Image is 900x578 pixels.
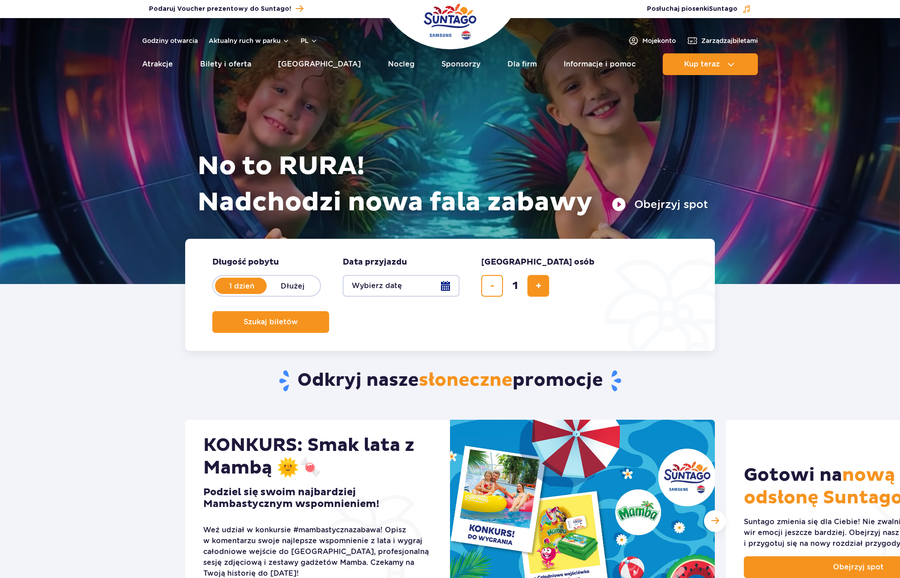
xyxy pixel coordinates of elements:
[507,53,537,75] a: Dla firm
[343,257,407,268] span: Data przyjazdu
[527,275,549,297] button: dodaj bilet
[216,276,268,295] label: 1 dzień
[203,487,432,510] h3: Podziel się swoim najbardziej Mambastycznym wspomnieniem!
[833,562,884,573] span: Obejrzyj spot
[185,239,715,351] form: Planowanie wizyty w Park of Poland
[647,5,737,14] span: Posłuchaj piosenki
[647,5,751,14] button: Posłuchaj piosenkiSuntago
[701,36,758,45] span: Zarządzaj biletami
[212,257,279,268] span: Długość pobytu
[628,35,676,46] a: Mojekonto
[388,53,415,75] a: Nocleg
[142,36,198,45] a: Godziny otwarcia
[481,257,594,268] span: [GEOGRAPHIC_DATA] osób
[642,36,676,45] span: Moje konto
[278,53,361,75] a: [GEOGRAPHIC_DATA]
[663,53,758,75] button: Kup teraz
[209,37,290,44] button: Aktualny ruch w parku
[149,5,291,14] span: Podaruj Voucher prezentowy do Suntago!
[612,197,708,212] button: Obejrzyj spot
[185,369,715,393] h2: Odkryj nasze promocje
[343,275,460,297] button: Wybierz datę
[149,3,303,15] a: Podaruj Voucher prezentowy do Suntago!
[212,311,329,333] button: Szukaj biletów
[504,275,526,297] input: liczba biletów
[142,53,173,75] a: Atrakcje
[267,276,318,295] label: Dłużej
[481,275,503,297] button: usuń bilet
[684,60,720,68] span: Kup teraz
[301,36,318,45] button: pl
[687,35,758,46] a: Zarządzajbiletami
[203,434,432,479] h2: KONKURS: Smak lata z Mambą 🌞🍬
[200,53,251,75] a: Bilety i oferta
[704,510,726,532] div: Następny slajd
[441,53,480,75] a: Sponsorzy
[197,148,708,221] h1: No to RURA! Nadchodzi nowa fala zabawy
[709,6,737,12] span: Suntago
[419,369,512,392] span: słoneczne
[244,318,298,326] span: Szukaj biletów
[564,53,636,75] a: Informacje i pomoc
